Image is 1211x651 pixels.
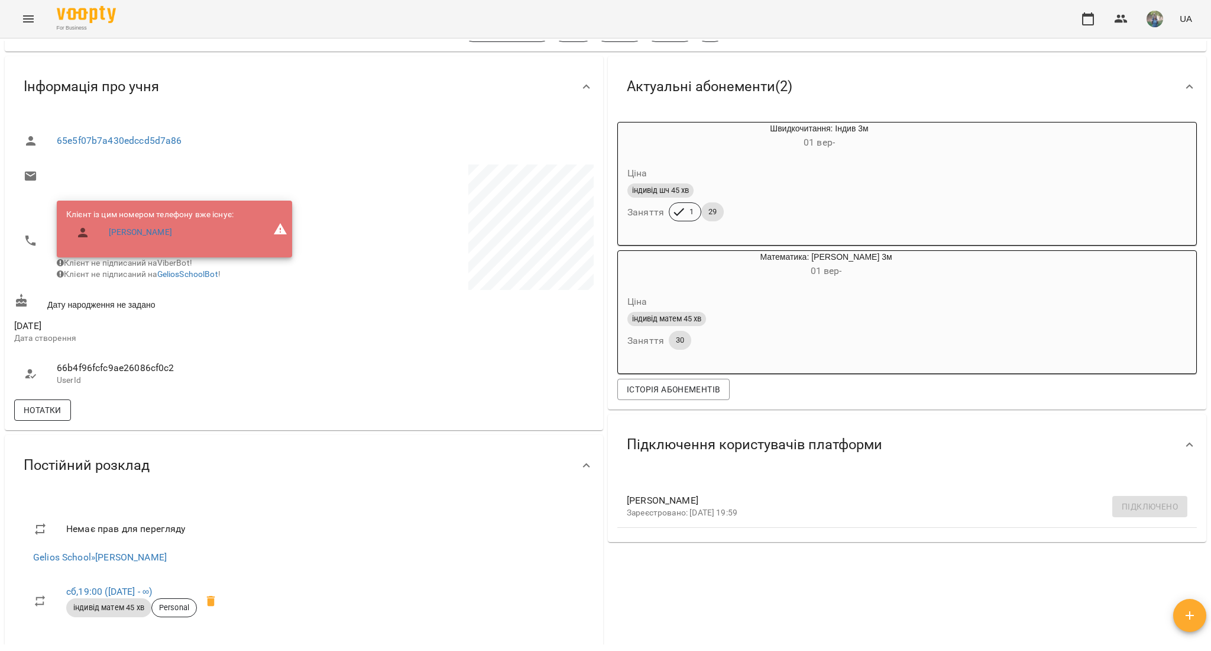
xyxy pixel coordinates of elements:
span: Видалити приватний урок Оладько Марія сб 19:00 клієнта Анна Рафа [197,587,225,615]
div: Дату народження не задано [12,291,304,313]
a: 65e5f07b7a430edccd5d7a86 [57,135,182,146]
h6: Ціна [627,294,647,310]
img: Voopty Logo [57,6,116,23]
h6: Заняття [627,204,664,221]
span: For Business [57,24,116,32]
span: індивід шч 45 хв [627,185,694,196]
span: Personal [152,602,196,613]
span: Інформація про учня [24,78,159,96]
a: Gelios School»[PERSON_NAME] [33,552,167,563]
img: de1e453bb906a7b44fa35c1e57b3518e.jpg [1147,11,1163,27]
span: Клієнт не підписаний на ! [57,269,221,279]
span: [PERSON_NAME] [627,494,1168,508]
button: Швидкочитання: Індив 3м01 вер- Цінаіндивід шч 45 хвЗаняття129 [618,123,964,236]
a: GeliosSchoolBot [157,269,218,279]
span: Актуальні абонементи ( 2 ) [627,78,792,96]
span: 29 [701,207,724,217]
span: [DATE] [14,319,302,333]
span: 1 [682,207,701,217]
span: Історія абонементів [627,382,720,397]
button: Математика: [PERSON_NAME] 3м01 вер- Цінаіндивід матем 45 хвЗаняття30 [618,251,977,364]
div: Постійний розклад [5,435,603,496]
div: Підключення користувачів платформи [608,414,1206,475]
p: Зареєстровано: [DATE] 19:59 [627,507,1168,519]
ul: Клієнт із цим номером телефону вже існує: [66,209,234,249]
span: Підключення користувачів платформи [627,436,882,454]
span: UA [1180,12,1192,25]
div: Математика: Індив 3м [618,251,675,279]
p: Дата створення [14,333,302,344]
span: Клієнт не підписаний на ViberBot! [57,258,192,268]
button: Історія абонементів [617,379,730,400]
button: Menu [14,5,43,33]
span: 66b4f96fcfc9ae26086cf0c2 [57,361,292,375]
span: 30 [669,335,691,346]
span: 01 вер - [811,265,842,276]
div: Актуальні абонементи(2) [608,56,1206,117]
a: сб,19:00 ([DATE] - ∞) [66,586,152,597]
span: Немає прав для перегляду [66,522,225,536]
div: Швидкочитання: Індив 3м [675,123,964,151]
div: Швидкочитання: Індив 3м [618,123,675,151]
p: UserId [57,375,292,386]
div: Інформація про учня [5,56,603,117]
span: індивід матем 45 хв [627,314,706,324]
h6: Заняття [627,333,664,349]
span: Постійний розклад [24,456,150,475]
span: індивід матем 45 хв [66,602,151,613]
span: Нотатки [24,403,61,417]
a: [PERSON_NAME] [109,227,172,239]
div: Математика: [PERSON_NAME] 3м [675,251,977,279]
h6: Ціна [627,165,647,182]
span: 01 вер - [804,137,835,148]
button: Нотатки [14,399,71,421]
button: UA [1175,8,1197,30]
